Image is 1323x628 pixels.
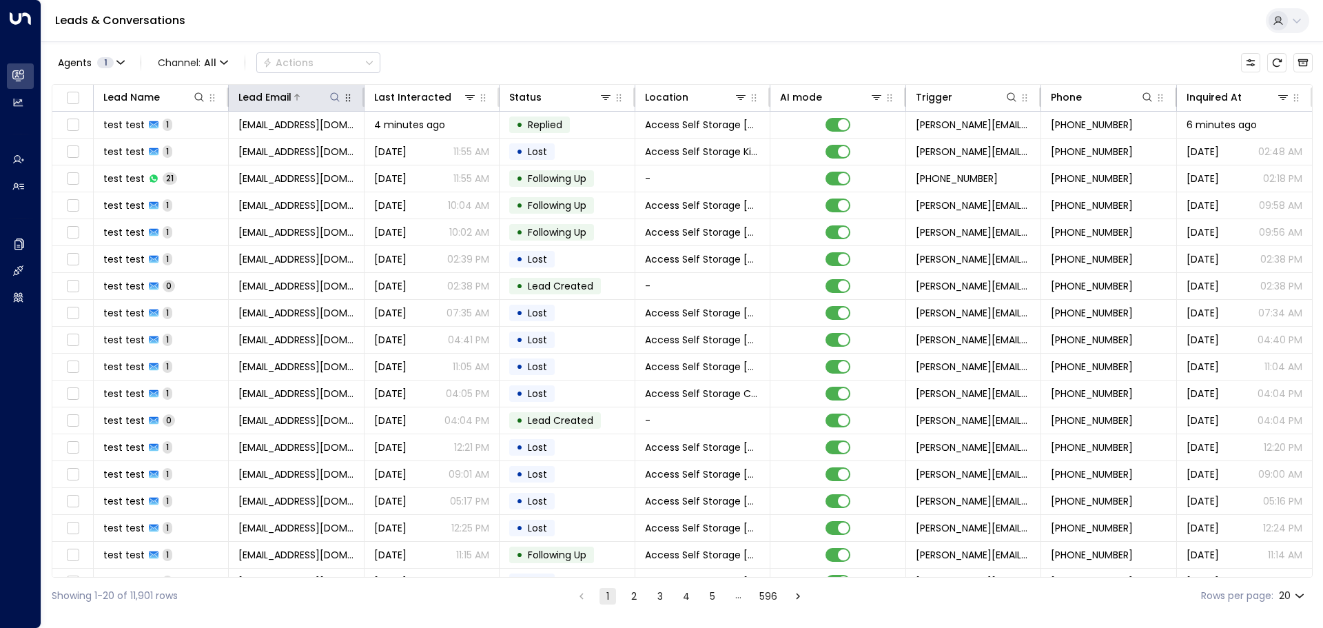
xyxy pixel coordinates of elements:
[238,360,353,374] span: test@hotmail.com
[916,252,1031,266] span: laura.chambers@accessstorage.com
[645,225,760,239] span: Access Self Storage Romford
[163,576,172,587] span: 1
[64,412,81,429] span: Toggle select row
[1187,225,1219,239] span: Aug 25, 2025
[263,57,314,69] div: Actions
[1258,414,1302,427] p: 04:04 PM
[757,588,780,605] button: Go to page 596
[916,360,1031,374] span: laura.chambers@accessstorage.com
[374,387,407,401] span: Jul 28, 2025
[645,333,760,347] span: Access Self Storage Romford
[1051,199,1133,212] span: +441708123456
[163,522,172,534] span: 1
[238,414,353,427] span: test@hotmail.com
[238,172,353,185] span: test@hotmail.com
[103,494,145,508] span: test test
[1187,521,1219,535] span: Jul 16, 2025
[516,409,523,432] div: •
[516,516,523,540] div: •
[256,52,380,73] div: Button group with a nested menu
[645,467,760,481] span: Access Self Storage Romford
[374,252,407,266] span: Aug 14, 2025
[1051,306,1133,320] span: +441708123456
[528,225,586,239] span: Following Up
[374,89,451,105] div: Last Interacted
[516,543,523,567] div: •
[64,466,81,483] span: Toggle select row
[374,521,407,535] span: Jul 16, 2025
[645,89,688,105] div: Location
[64,385,81,403] span: Toggle select row
[1187,279,1219,293] span: Aug 14, 2025
[163,226,172,238] span: 1
[635,273,770,299] td: -
[374,199,407,212] span: Aug 27, 2025
[916,467,1031,481] span: laura.chambers@accessstorage.com
[64,493,81,510] span: Toggle select row
[509,89,612,105] div: Status
[528,387,547,401] span: Lost
[1263,521,1302,535] p: 12:24 PM
[103,548,145,562] span: test test
[916,548,1031,562] span: laura.chambers@accessstorage.com
[374,145,407,159] span: Aug 31, 2025
[645,118,760,132] span: Access Self Storage Romford
[516,301,523,325] div: •
[516,355,523,378] div: •
[528,333,547,347] span: Lost
[528,575,547,589] span: Lost
[64,170,81,188] span: Toggle select row
[103,252,145,266] span: test test
[374,89,477,105] div: Last Interacted
[64,547,81,564] span: Toggle select row
[1187,199,1219,212] span: Aug 27, 2025
[916,145,1031,159] span: laura.chambers@accessstorage.com
[645,387,760,401] span: Access Self Storage Cheam
[645,306,760,320] span: Access Self Storage Romford
[64,332,81,349] span: Toggle select row
[1187,89,1290,105] div: Inquired At
[780,89,883,105] div: AI mode
[374,333,407,347] span: Aug 05, 2025
[1264,440,1302,454] p: 12:20 PM
[528,118,562,132] span: Replied
[163,280,175,292] span: 0
[528,279,593,293] span: Lead Created
[238,387,353,401] span: test@hotmail.com
[238,440,353,454] span: test@hotmail.com
[1201,589,1273,603] label: Rows per page:
[448,333,489,347] p: 04:41 PM
[916,387,1031,401] span: laura.chambers@accessstorage.com
[1051,387,1133,401] span: +441708123456
[1267,53,1286,72] span: Refresh
[374,548,407,562] span: Jul 16, 2025
[238,89,291,105] div: Lead Email
[528,252,547,266] span: Lost
[635,165,770,192] td: -
[103,172,145,185] span: test test
[103,333,145,347] span: test test
[528,145,547,159] span: Lost
[645,89,748,105] div: Location
[448,199,489,212] p: 10:04 AM
[238,199,353,212] span: test@hotmail.com
[163,495,172,507] span: 1
[573,587,807,605] nav: pagination navigation
[528,414,593,427] span: Lead Created
[626,588,642,605] button: Go to page 2
[103,360,145,374] span: test test
[1051,225,1133,239] span: +441708123456
[374,414,407,427] span: Jul 28, 2025
[916,89,952,105] div: Trigger
[64,574,81,591] span: Toggle select row
[163,387,172,399] span: 1
[516,328,523,352] div: •
[1258,467,1302,481] p: 09:00 AM
[152,53,234,72] span: Channel:
[528,306,547,320] span: Lost
[1187,575,1219,589] span: Jul 15, 2025
[238,494,353,508] span: test@hotmail.com
[916,575,1031,589] span: laura.chambers@accessstorage.com
[64,358,81,376] span: Toggle select row
[456,548,489,562] p: 11:15 AM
